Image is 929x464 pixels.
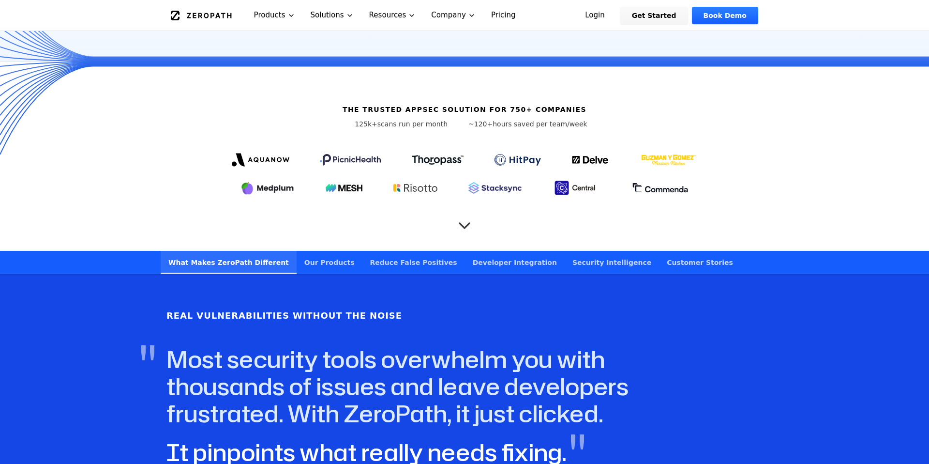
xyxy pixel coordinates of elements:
p: hours saved per team/week [468,119,587,129]
a: Security Intelligence [565,251,659,274]
h6: Real Vulnerabilities Without the Noise [166,309,402,323]
a: Reduce False Positives [362,251,465,274]
a: Customer Stories [659,251,741,274]
span: " [139,338,156,385]
img: Stacksync [468,182,522,194]
img: Medplum [240,180,295,196]
img: GYG [640,148,697,171]
button: Scroll to next section [455,211,474,231]
p: scans run per month [342,119,461,129]
a: Login [573,7,616,24]
a: Developer Integration [465,251,565,274]
img: Central [553,179,601,197]
a: Book Demo [692,7,758,24]
a: Get Started [620,7,688,24]
span: 125k+ [355,120,377,128]
span: ~120+ [468,120,493,128]
img: Mesh [326,184,362,192]
a: What Makes ZeroPath Different [161,251,297,274]
h6: The trusted AppSec solution for 750+ companies [343,105,586,114]
h4: Most security tools overwhelm you with thousands of issues and leave developers frustrated. With ... [166,346,724,427]
a: Our Products [297,251,362,274]
img: Thoropass [412,155,464,165]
